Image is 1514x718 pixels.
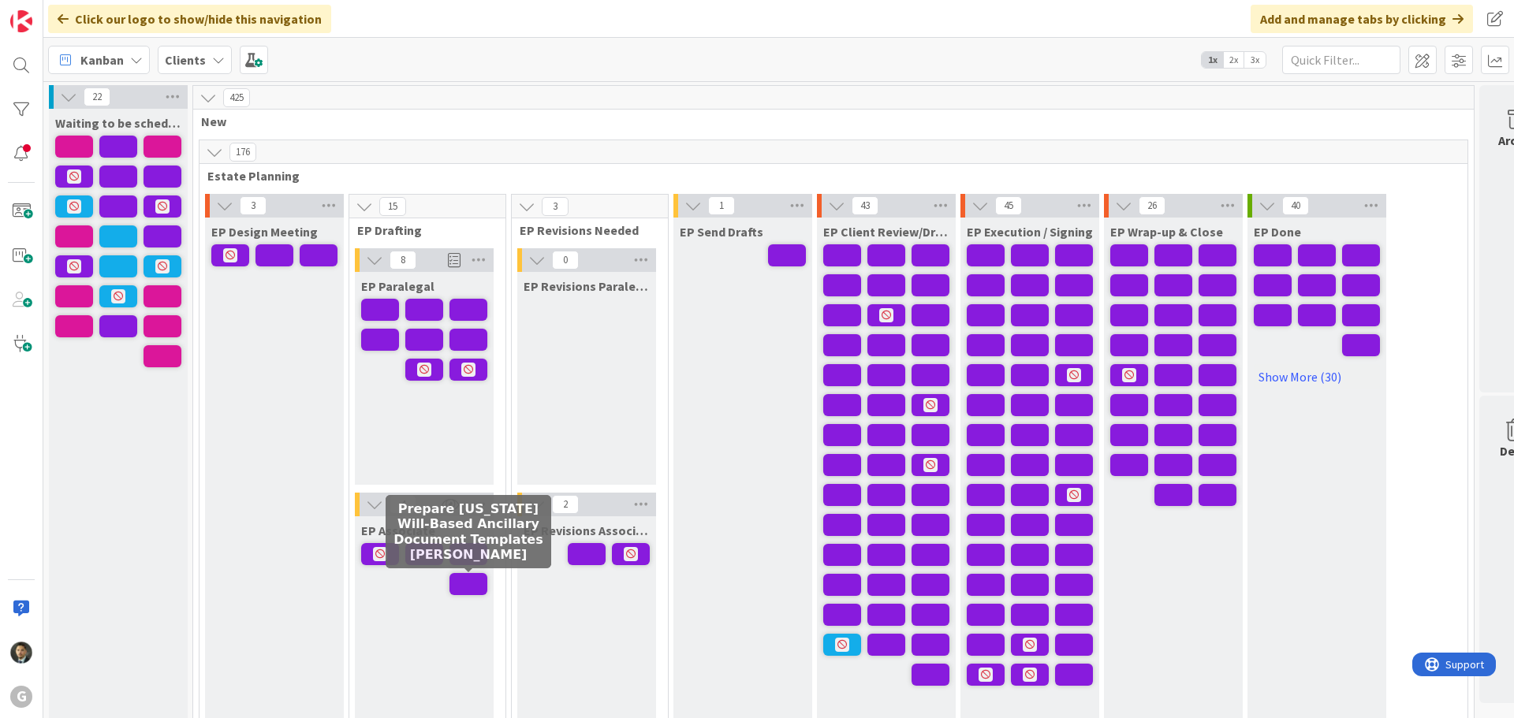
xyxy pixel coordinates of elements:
span: Estate Planning [207,168,1448,184]
span: 0 [552,251,579,270]
span: Support [33,2,72,21]
span: 8 [390,251,416,270]
span: EP Done [1254,224,1301,240]
span: EP Paralegal [361,278,434,294]
b: Clients [165,52,206,68]
input: Quick Filter... [1282,46,1400,74]
span: EP Drafting [357,222,486,238]
span: EP Design Meeting [211,224,318,240]
span: 43 [852,196,878,215]
span: 2 [552,495,579,514]
span: 176 [229,143,256,162]
span: 1x [1202,52,1223,68]
span: EP Execution / Signing [967,224,1093,240]
span: 1 [708,196,735,215]
span: 26 [1139,196,1165,215]
span: 3 [542,197,569,216]
span: EP Associate [361,523,435,538]
span: EP Revisions Paralegal [524,278,650,294]
span: 40 [1282,196,1309,215]
span: EP Send Drafts [680,224,763,240]
span: 425 [223,88,250,107]
span: 3 [240,196,267,215]
span: New [201,113,1454,129]
span: 22 [84,87,110,106]
span: EP Wrap-up & Close [1110,224,1223,240]
h5: Prepare [US_STATE] Will-Based Ancillary Document Templates [PERSON_NAME] [392,501,545,562]
span: EP Client Review/Draft Review Meeting [823,224,949,240]
a: Show More (30) [1254,364,1380,389]
img: Visit kanbanzone.com [10,10,32,32]
span: EP Revisions Needed [520,222,648,238]
span: EP Revisions Associate [524,523,650,538]
span: Kanban [80,50,124,69]
span: 45 [995,196,1022,215]
span: Waiting to be scheduled [55,115,181,131]
div: Click our logo to show/hide this navigation [48,5,331,33]
div: G [10,686,32,708]
img: CG [10,642,32,664]
span: 15 [379,197,406,216]
span: 3x [1244,52,1266,68]
span: 2x [1223,52,1244,68]
div: Add and manage tabs by clicking [1251,5,1473,33]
